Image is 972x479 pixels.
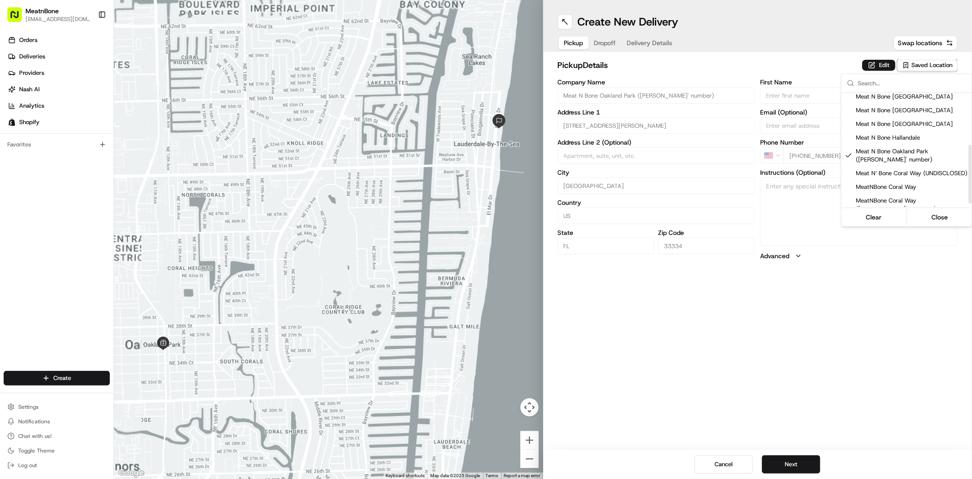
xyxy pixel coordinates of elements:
[856,106,968,115] span: Meat N Bone [GEOGRAPHIC_DATA]
[856,134,968,142] span: Meat N Bone Hallandale
[856,183,968,191] span: MeatNBone Coral Way
[858,74,967,92] input: Search...
[842,93,972,226] div: Suggestions
[909,211,971,224] button: Close
[856,93,968,101] span: Meat N Bone [GEOGRAPHIC_DATA]
[856,197,968,213] span: MeatNBone Coral Way ([PERSON_NAME]'s Number)
[856,169,968,177] span: Meat N’ Bone Coral Way (UNDISCLOSED)
[856,120,968,128] span: Meat N Bone [GEOGRAPHIC_DATA]
[843,211,905,224] button: Clear
[856,147,968,164] span: Meat N Bone Oakland Park ([PERSON_NAME]' number)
